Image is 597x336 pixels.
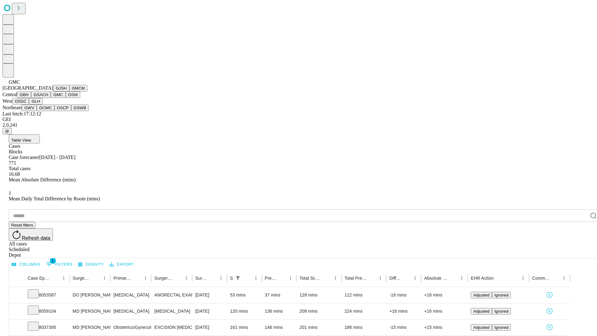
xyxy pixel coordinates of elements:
button: Show filters [44,259,74,269]
button: Sort [551,274,560,282]
div: +15 mins [424,320,465,335]
div: Surgeon Name [73,276,91,281]
div: 8053587 [28,287,67,303]
div: Primary Service [113,276,132,281]
span: Adjusted [473,309,489,314]
button: Adjusted [471,308,492,315]
div: -16 mins [389,287,418,303]
button: Reset filters [9,222,35,228]
div: MD [PERSON_NAME] [PERSON_NAME] Md [73,320,107,335]
button: Menu [331,274,340,282]
div: 2.0.241 [2,122,595,128]
span: Northeast [2,105,22,110]
span: @ [5,129,9,133]
button: Sort [277,274,286,282]
div: [MEDICAL_DATA] [113,287,148,303]
button: Density [76,260,105,269]
div: 37 mins [265,287,294,303]
div: 186 mins [345,320,383,335]
div: 112 mins [345,287,383,303]
span: Table View [11,138,31,142]
span: Mean Daily Total Difference by Room (mins) [9,196,100,201]
div: 208 mins [299,303,338,319]
div: [DATE] [195,287,224,303]
div: Total Scheduled Duration [299,276,322,281]
button: Sort [173,274,182,282]
button: Sort [51,274,59,282]
button: Menu [376,274,385,282]
button: Ignored [492,308,511,315]
button: GMC [51,91,65,98]
div: [MEDICAL_DATA] [113,303,148,319]
button: Menu [411,274,419,282]
div: 1 active filter [234,274,242,282]
button: GSWB [71,105,89,111]
span: West [2,98,12,104]
div: Predicted In Room Duration [265,276,277,281]
button: GCMC [37,105,54,111]
div: 146 mins [265,320,294,335]
span: Adjusted [473,293,489,297]
div: Surgery Name [155,276,173,281]
button: OSCP [54,105,71,111]
div: +16 mins [389,303,418,319]
button: Adjusted [471,292,492,298]
span: 16.68 [9,171,20,177]
button: Expand [12,322,21,333]
span: [DATE] - [DATE] [39,155,75,160]
button: GLH [29,98,42,105]
span: 1 [50,258,56,264]
button: Sort [449,274,457,282]
div: Case Epic Id [28,276,50,281]
div: 136 mins [265,303,294,319]
span: Case forecaster [9,155,39,160]
button: Ignored [492,324,511,331]
div: EXCISION [MEDICAL_DATA] UTERUS ABDOMINAL APPROACH 1 TO 4 [155,320,189,335]
div: [MEDICAL_DATA] [155,303,189,319]
span: [GEOGRAPHIC_DATA] [2,85,53,91]
button: Show filters [234,274,242,282]
div: Surgery Date [195,276,207,281]
button: OSW [66,91,81,98]
div: Scheduled In Room Duration [230,276,233,281]
div: -15 mins [389,320,418,335]
span: Reset filters [11,223,33,227]
span: Last fetch: 17:12:12 [2,111,41,116]
button: Menu [182,274,191,282]
div: DO [PERSON_NAME] Do [73,287,107,303]
div: [DATE] [195,303,224,319]
button: Sort [322,274,331,282]
button: Expand [12,306,21,317]
button: Sort [208,274,217,282]
button: Menu [141,274,150,282]
div: Difference [389,276,401,281]
button: Sort [367,274,376,282]
button: GJSH [53,85,69,91]
div: Comments [532,276,550,281]
button: Menu [217,274,225,282]
div: +16 mins [424,303,465,319]
span: Refresh data [22,236,50,241]
button: Menu [59,274,68,282]
div: 120 mins [230,303,259,319]
button: @ [2,128,12,134]
button: Menu [560,274,568,282]
div: 161 mins [230,320,259,335]
button: Adjusted [471,324,492,331]
span: Ignored [494,325,508,330]
div: +16 mins [424,287,465,303]
button: Sort [402,274,411,282]
button: Menu [519,274,527,282]
span: Central [2,92,17,97]
button: Sort [91,274,100,282]
button: Sort [494,274,503,282]
button: Sort [243,274,252,282]
span: 771 [9,160,16,166]
div: [DATE] [195,320,224,335]
div: Obstetrics/Gynecology [113,320,148,335]
span: Ignored [494,309,508,314]
button: Menu [286,274,295,282]
button: Menu [100,274,109,282]
button: GBH [17,91,31,98]
span: Adjusted [473,325,489,330]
